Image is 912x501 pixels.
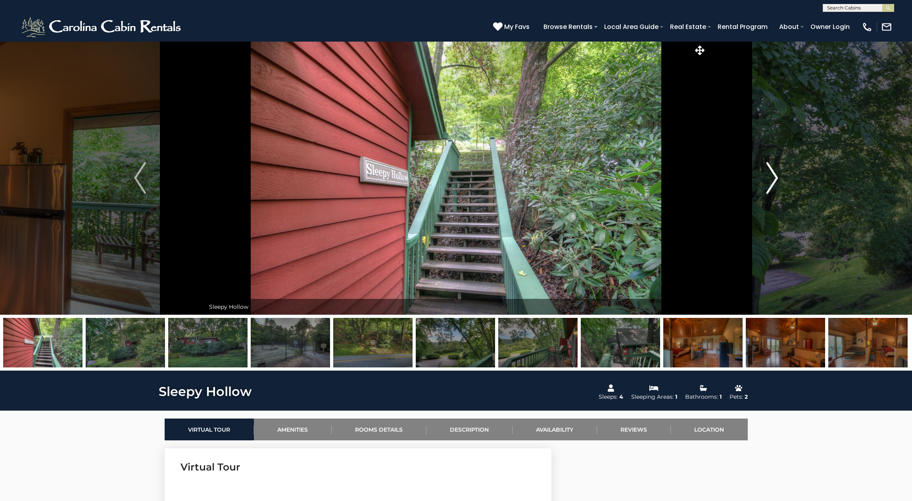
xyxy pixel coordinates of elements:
img: mail-regular-white.png [881,21,892,33]
a: Rental Program [714,20,772,34]
img: 163260937 [746,318,825,367]
a: Browse Rentals [540,20,597,34]
a: Local Area Guide [600,20,662,34]
a: About [775,20,803,34]
img: arrow [766,162,778,194]
a: My Favs [493,22,532,32]
button: Next [707,41,837,315]
button: Previous [75,41,205,315]
img: 163260943 [663,318,743,367]
a: Owner Login [806,20,854,34]
h3: Virtual Tour [180,460,536,474]
a: Description [426,419,513,440]
a: Real Estate [666,20,710,34]
a: Amenities [254,419,332,440]
img: 163260932 [498,318,578,367]
img: 163260938 [251,318,330,367]
img: 163260939 [581,318,660,367]
a: Availability [513,419,597,440]
img: 163260951 [168,318,248,367]
a: Location [671,419,748,440]
img: 163260949 [3,318,83,367]
a: Rooms Details [332,419,426,440]
span: My Favs [504,22,530,32]
img: 163260933 [828,318,908,367]
div: Sleepy Hollow [205,299,707,315]
img: 163260952 [416,318,495,367]
img: 163260942 [333,318,413,367]
a: Virtual Tour [165,419,254,440]
img: White-1-2.png [20,15,184,39]
img: 163260950 [86,318,165,367]
img: phone-regular-white.png [862,21,873,33]
img: arrow [134,162,146,194]
a: Reviews [597,419,671,440]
